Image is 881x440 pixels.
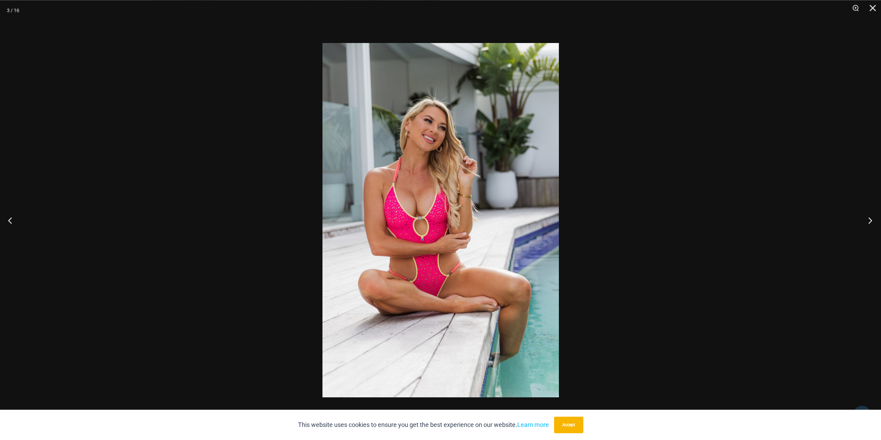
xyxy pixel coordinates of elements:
[298,420,549,430] p: This website uses cookies to ensure you get the best experience on our website.
[517,421,549,428] a: Learn more
[855,203,881,237] button: Next
[7,5,19,15] div: 3 / 16
[554,417,583,433] button: Accept
[322,43,559,397] img: Bubble Mesh Highlight Pink 819 One Piece 04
